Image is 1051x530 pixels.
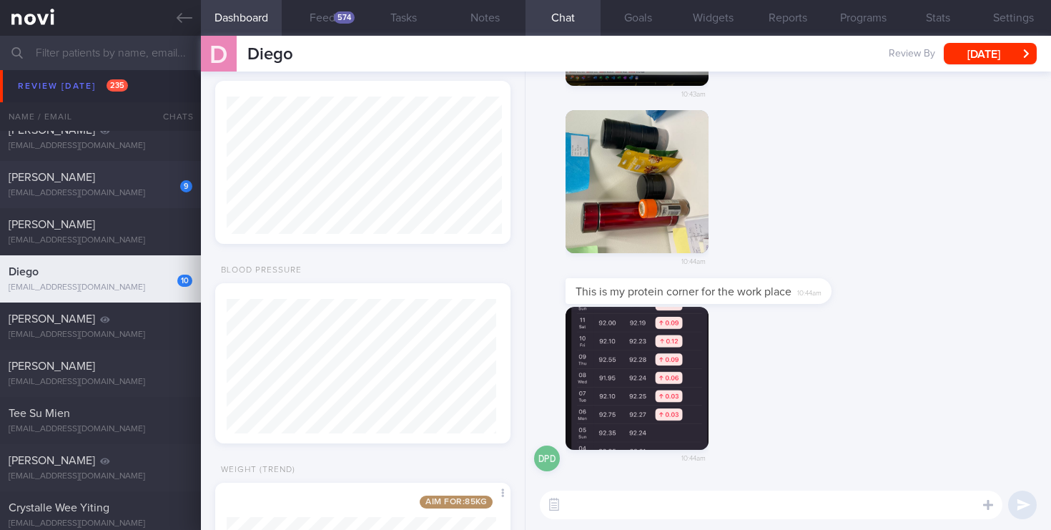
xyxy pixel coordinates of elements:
div: [EMAIL_ADDRESS][DOMAIN_NAME] [9,519,192,529]
img: Photo by Diego Pereira Dias [566,307,709,450]
span: [PERSON_NAME] [9,360,95,372]
div: [EMAIL_ADDRESS][DOMAIN_NAME] [9,235,192,246]
img: Photo by Diego Pereira Dias [566,110,709,253]
span: 10:44am [681,253,706,267]
span: [PERSON_NAME] [9,313,95,325]
div: 6 [180,86,192,98]
span: 10:43am [681,86,706,99]
span: [PERSON_NAME] [9,172,95,183]
div: [EMAIL_ADDRESS][DOMAIN_NAME] [9,377,192,388]
div: 574 [334,11,355,24]
div: Weight (Trend) [215,465,295,476]
span: 10:44am [681,450,706,463]
span: [PERSON_NAME] [9,219,95,230]
span: Diego [247,46,293,63]
div: [EMAIL_ADDRESS][DOMAIN_NAME] [9,283,192,293]
span: This is my protein corner for the work place [576,286,791,298]
span: Diego [9,266,39,278]
span: Review By [889,48,935,61]
div: [EMAIL_ADDRESS][DOMAIN_NAME] [9,424,192,435]
span: MAS SUHAILA BTE ISA [9,77,124,89]
div: [EMAIL_ADDRESS][DOMAIN_NAME] [9,94,192,104]
button: [DATE] [944,43,1037,64]
span: [PERSON_NAME] [9,124,95,136]
span: Tee Su Mien [9,408,70,419]
span: 10:44am [797,285,821,298]
div: D [192,27,245,82]
span: Crystalle Wee Yiting [9,502,109,514]
div: 10 [177,275,192,287]
div: [EMAIL_ADDRESS][DOMAIN_NAME] [9,471,192,482]
span: [PERSON_NAME] [9,455,95,466]
div: [EMAIL_ADDRESS][DOMAIN_NAME] [9,188,192,199]
div: Blood Pressure [215,265,302,276]
div: 9 [180,180,192,192]
div: [EMAIL_ADDRESS][DOMAIN_NAME] [9,141,192,152]
div: DPD [536,446,558,472]
div: [EMAIL_ADDRESS][DOMAIN_NAME] [9,330,192,340]
span: Aim for: 85 kg [420,496,493,509]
